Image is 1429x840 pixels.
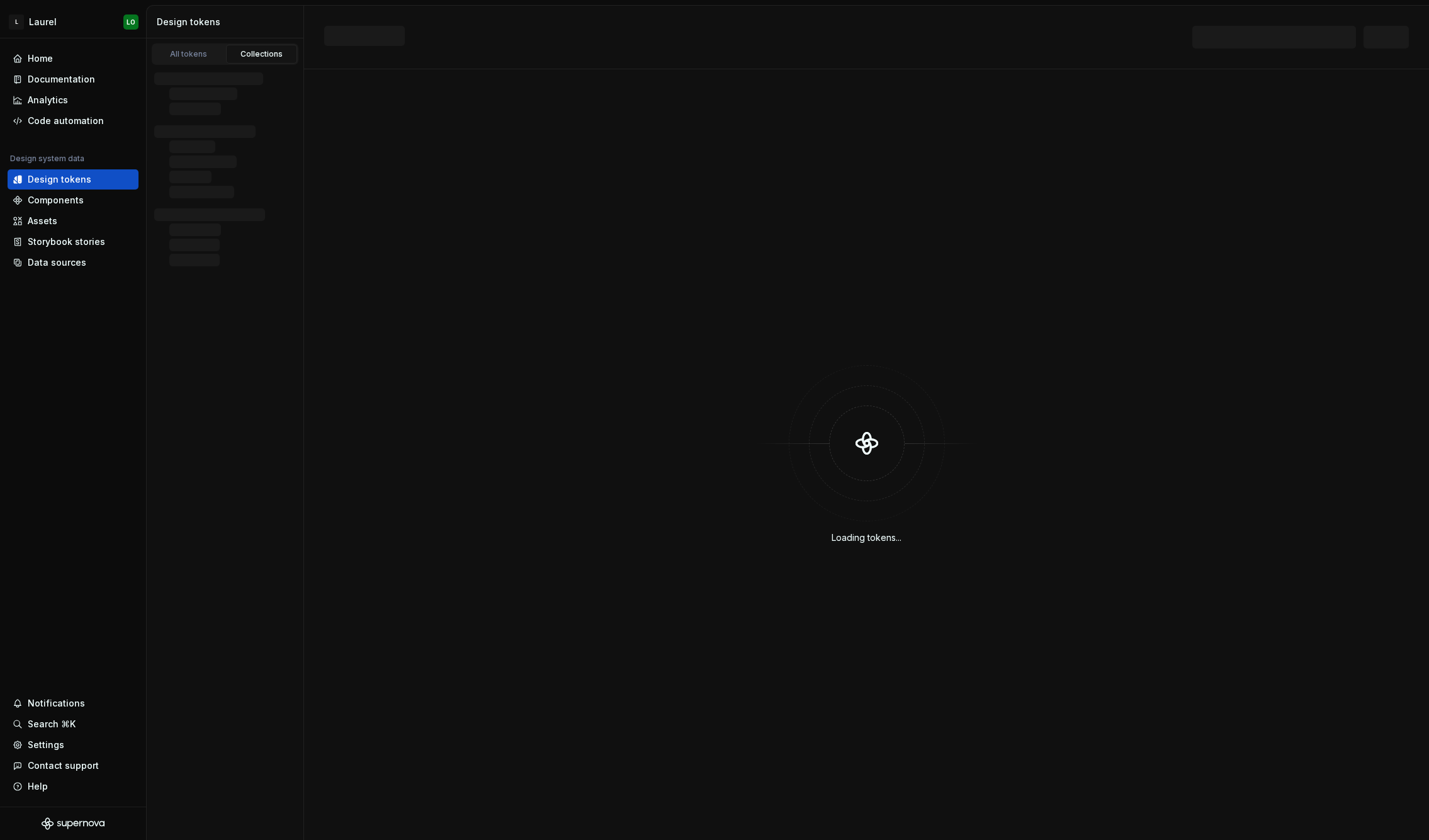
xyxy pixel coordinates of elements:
div: Contact support [28,759,99,772]
div: Design tokens [157,16,298,28]
a: Components [8,190,138,210]
a: Storybook stories [8,232,138,252]
a: Documentation [8,69,138,89]
div: Help [28,780,48,793]
div: Laurel [29,16,57,28]
div: Notifications [28,697,85,710]
div: Documentation [28,73,95,86]
div: Assets [28,215,57,227]
div: Design tokens [28,173,91,186]
div: Collections [230,49,293,59]
div: Storybook stories [28,236,105,248]
div: L [9,14,24,30]
button: Help [8,776,138,797]
div: All tokens [157,49,220,59]
button: Notifications [8,693,138,713]
a: Data sources [8,253,138,273]
div: Components [28,194,84,207]
div: Settings [28,739,64,751]
a: Design tokens [8,169,138,190]
div: Loading tokens... [832,531,901,544]
div: Home [28,52,53,65]
div: Code automation [28,115,104,127]
button: LLaurelLO [3,8,144,35]
button: Contact support [8,756,138,776]
svg: Supernova Logo [42,817,104,830]
div: Data sources [28,256,86,269]
a: Analytics [8,90,138,110]
div: Design system data [10,154,84,164]
div: Search ⌘K [28,718,76,730]
div: Analytics [28,94,68,106]
button: Search ⌘K [8,714,138,734]
a: Home [8,48,138,69]
a: Code automation [8,111,138,131]
a: Assets [8,211,138,231]
div: LO [127,17,135,27]
a: Settings [8,735,138,755]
